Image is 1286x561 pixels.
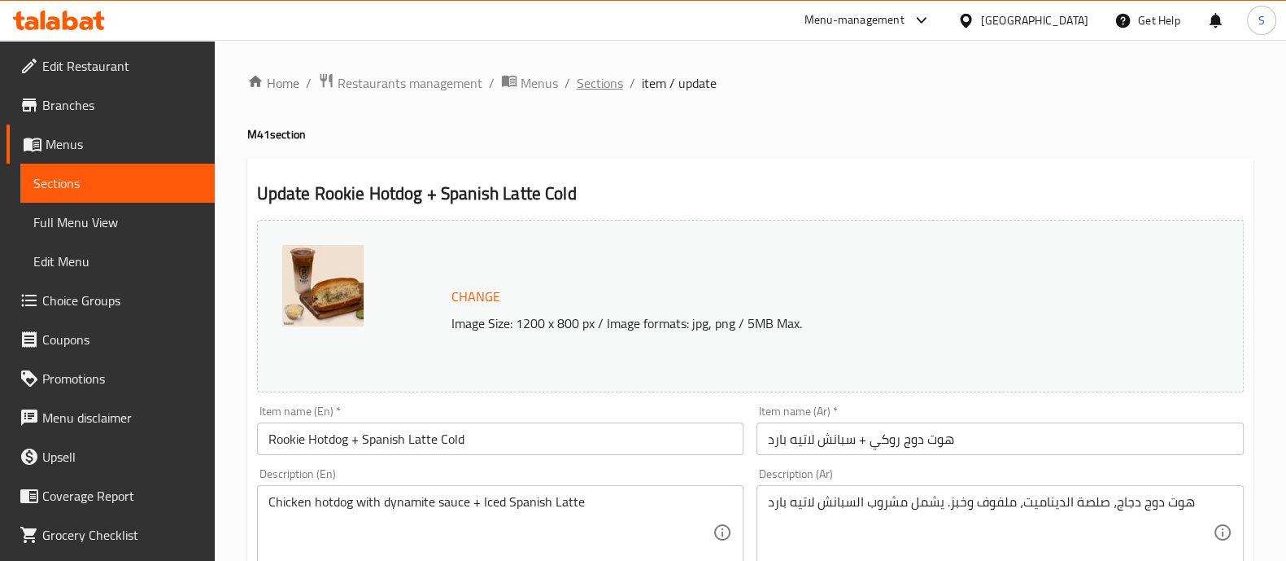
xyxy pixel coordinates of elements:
[7,85,215,125] a: Branches
[7,398,215,437] a: Menu disclaimer
[257,423,744,455] input: Enter name En
[7,437,215,476] a: Upsell
[642,73,717,93] span: item / update
[451,285,500,309] span: Change
[565,73,570,93] li: /
[20,203,215,242] a: Full Menu View
[42,56,202,76] span: Edit Restaurant
[1258,11,1265,29] span: S
[338,73,482,93] span: Restaurants management
[630,73,635,93] li: /
[42,330,202,349] span: Coupons
[33,213,202,232] span: Full Menu View
[282,245,364,327] img: TALABAT_Rookie_cafe__ROOK638906617737608368.jpg
[306,73,312,93] li: /
[20,242,215,281] a: Edit Menu
[7,476,215,515] a: Coverage Report
[981,11,1088,29] div: [GEOGRAPHIC_DATA]
[42,95,202,115] span: Branches
[42,486,202,506] span: Coverage Report
[445,313,1148,333] p: Image Size: 1200 x 800 px / Image formats: jpg, png / 5MB Max.
[521,73,558,93] span: Menus
[247,126,1253,142] h4: M41 section
[33,173,202,193] span: Sections
[804,11,905,30] div: Menu-management
[7,320,215,359] a: Coupons
[46,134,202,154] span: Menus
[42,408,202,427] span: Menu disclaimer
[33,252,202,271] span: Edit Menu
[7,281,215,320] a: Choice Groups
[7,515,215,554] a: Grocery Checklist
[247,73,299,93] a: Home
[42,291,202,310] span: Choice Groups
[42,447,202,467] span: Upsell
[247,72,1253,94] nav: breadcrumb
[257,182,1244,206] h2: Update Rookie Hotdog + Spanish Latte Cold
[7,125,215,164] a: Menus
[7,359,215,398] a: Promotions
[445,280,507,313] button: Change
[489,73,495,93] li: /
[756,423,1244,455] input: Enter name Ar
[42,525,202,545] span: Grocery Checklist
[20,164,215,203] a: Sections
[318,72,482,94] a: Restaurants management
[42,369,202,388] span: Promotions
[7,46,215,85] a: Edit Restaurant
[501,72,558,94] a: Menus
[577,73,623,93] a: Sections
